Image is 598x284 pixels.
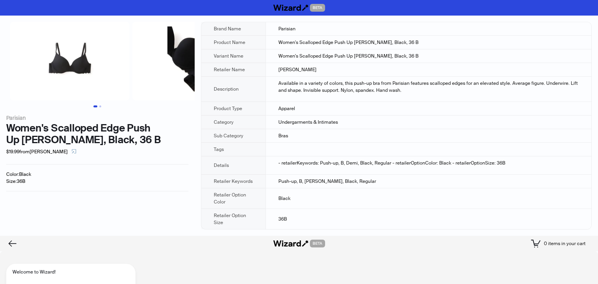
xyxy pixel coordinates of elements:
label: Black [6,171,31,177]
span: Color : [6,171,19,177]
span: Retailer Name [214,67,245,73]
span: BETA [310,4,325,12]
button: 0 items in your cart [525,237,592,250]
button: Back [6,237,19,250]
span: Apparel [278,105,295,112]
span: Details [214,162,229,168]
span: Sub Category [214,133,243,139]
span: [PERSON_NAME] [278,67,317,73]
span: Tags [214,146,224,153]
span: 36B [278,216,287,222]
span: Women's Scalloped Edge Push Up [PERSON_NAME], Black, 36 B [278,39,419,46]
div: Parisian [6,114,188,122]
span: Brand Name [214,26,241,32]
span: Retailer Keywords [214,178,253,184]
span: Women's Scalloped Edge Push Up [PERSON_NAME], Black, 36 B [278,53,419,59]
span: Size : [6,178,17,184]
img: Women's Scalloped Edge Push Up Demi Bra, Black, 36 B Women's Scalloped Edge Push Up Demi Bra, Bla... [132,22,252,100]
div: $19.99 from [PERSON_NAME] [6,146,188,158]
span: 0 items in your cart [544,240,586,247]
div: Available in a variety of colors, this push-up bra from Parisian features scalloped edges for an ... [278,80,579,94]
span: Variant Name [214,53,243,59]
img: Women's Scalloped Edge Push Up Demi Bra, Black, 36 B Women's Scalloped Edge Push Up Demi Bra, Bla... [10,22,129,100]
span: Parisian [278,26,295,32]
label: 36B [6,178,25,184]
span: Product Name [214,39,245,46]
span: Retailer Option Size [214,212,246,226]
span: BETA [310,240,325,247]
span: Product Type [214,105,242,112]
span: select [72,149,76,154]
span: Push-up, B, [PERSON_NAME], Black, Regular [278,178,376,184]
div: Women's Scalloped Edge Push Up [PERSON_NAME], Black, 36 B [6,122,188,146]
span: Undergarments & Intimates [278,119,338,125]
div: - retailerKeywords: Push-up, B, Demi, Black, Regular - retailerOptionColor: Black - retailerOptio... [278,160,579,167]
span: Retailer Option Color [214,192,246,205]
button: Go to slide 1 [93,105,97,107]
span: Category [214,119,234,125]
span: Black [278,195,290,202]
span: Description [214,86,239,92]
span: Bras [278,133,288,139]
button: Go to slide 2 [99,105,101,107]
